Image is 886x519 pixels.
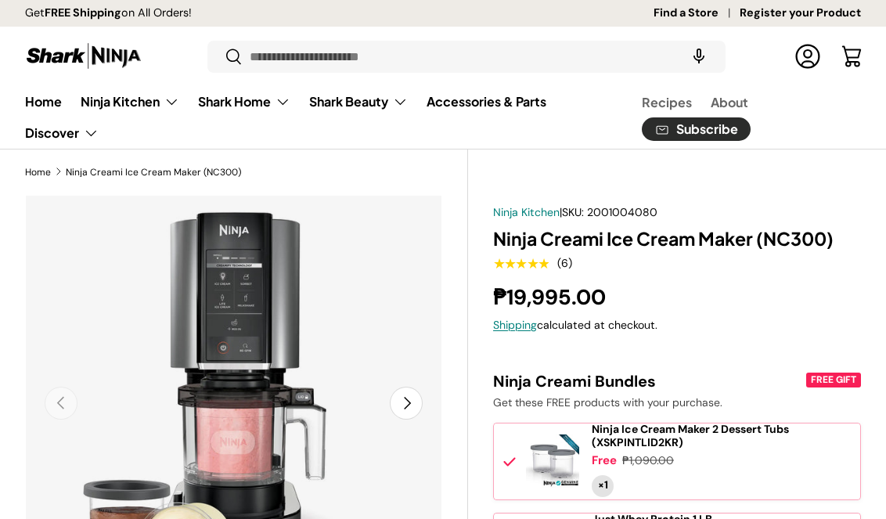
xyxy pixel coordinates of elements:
a: Find a Store [654,5,740,22]
a: Subscribe [642,117,751,142]
nav: Primary [25,86,604,149]
a: Shark Beauty [309,86,408,117]
a: Shark Home [198,86,290,117]
span: Get these FREE products with your purchase. [493,395,722,409]
img: Shark Ninja Philippines [25,41,142,71]
a: Recipes [642,87,692,117]
div: FREE GIFT [807,373,860,387]
strong: FREE Shipping [45,5,121,20]
a: Accessories & Parts [427,86,546,117]
summary: Shark Beauty [300,86,417,117]
div: Quantity [592,475,614,497]
span: ★★★★★ [493,256,549,272]
a: Ninja Ice Cream Maker 2 Dessert Tubs (XSKPINTLID2KR) [592,423,861,449]
a: Discover [25,117,99,149]
span: Ninja Ice Cream Maker 2 Dessert Tubs (XSKPINTLID2KR) [592,422,789,449]
span: 2001004080 [587,205,657,219]
a: Ninja Creami Ice Cream Maker (NC300) [66,168,241,177]
div: (6) [557,258,572,269]
nav: Secondary [604,86,861,149]
span: | [560,205,657,219]
a: Home [25,86,62,117]
div: 5.0 out of 5.0 stars [493,257,549,271]
span: Subscribe [676,123,738,135]
summary: Ninja Kitchen [71,86,189,117]
div: Free [592,452,617,469]
speech-search-button: Search by voice [674,39,724,74]
a: Ninja Kitchen [81,86,179,117]
summary: Discover [16,117,108,149]
a: Register your Product [740,5,861,22]
a: Home [25,168,51,177]
a: Ninja Kitchen [493,205,560,219]
nav: Breadcrumbs [25,165,468,179]
div: calculated at checkout. [493,317,861,333]
div: Ninja Creami Bundles [493,371,803,391]
strong: ₱19,995.00 [493,283,610,311]
a: About [711,87,748,117]
p: Get on All Orders! [25,5,192,22]
summary: Shark Home [189,86,300,117]
span: SKU: [562,205,584,219]
h1: Ninja Creami Ice Cream Maker (NC300) [493,227,861,250]
div: ₱1,090.00 [622,452,674,469]
a: Shipping [493,318,537,332]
